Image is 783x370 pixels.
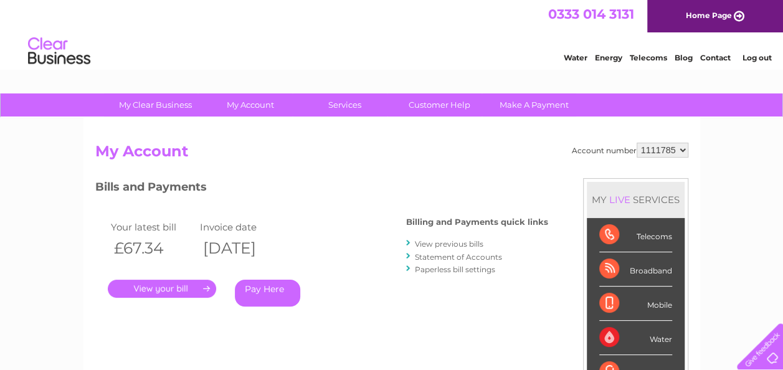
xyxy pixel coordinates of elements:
a: My Account [199,93,301,116]
th: £67.34 [108,235,197,261]
a: Log out [742,53,771,62]
a: View previous bills [415,239,483,249]
td: Your latest bill [108,219,197,235]
a: My Clear Business [104,93,207,116]
div: LIVE [607,194,633,206]
th: [DATE] [197,235,287,261]
a: Customer Help [388,93,491,116]
td: Invoice date [197,219,287,235]
a: Energy [595,53,622,62]
div: Account number [572,143,688,158]
div: Mobile [599,287,672,321]
a: Statement of Accounts [415,252,502,262]
a: . [108,280,216,298]
a: Contact [700,53,731,62]
div: MY SERVICES [587,182,685,217]
a: Services [293,93,396,116]
a: 0333 014 3131 [548,6,634,22]
a: Paperless bill settings [415,265,495,274]
div: Telecoms [599,218,672,252]
h4: Billing and Payments quick links [406,217,548,227]
h3: Bills and Payments [95,178,548,200]
div: Water [599,321,672,355]
a: Pay Here [235,280,300,306]
a: Telecoms [630,53,667,62]
a: Water [564,53,587,62]
img: logo.png [27,32,91,70]
a: Make A Payment [483,93,586,116]
div: Broadband [599,252,672,287]
div: Clear Business is a trading name of Verastar Limited (registered in [GEOGRAPHIC_DATA] No. 3667643... [98,7,686,60]
h2: My Account [95,143,688,166]
a: Blog [675,53,693,62]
